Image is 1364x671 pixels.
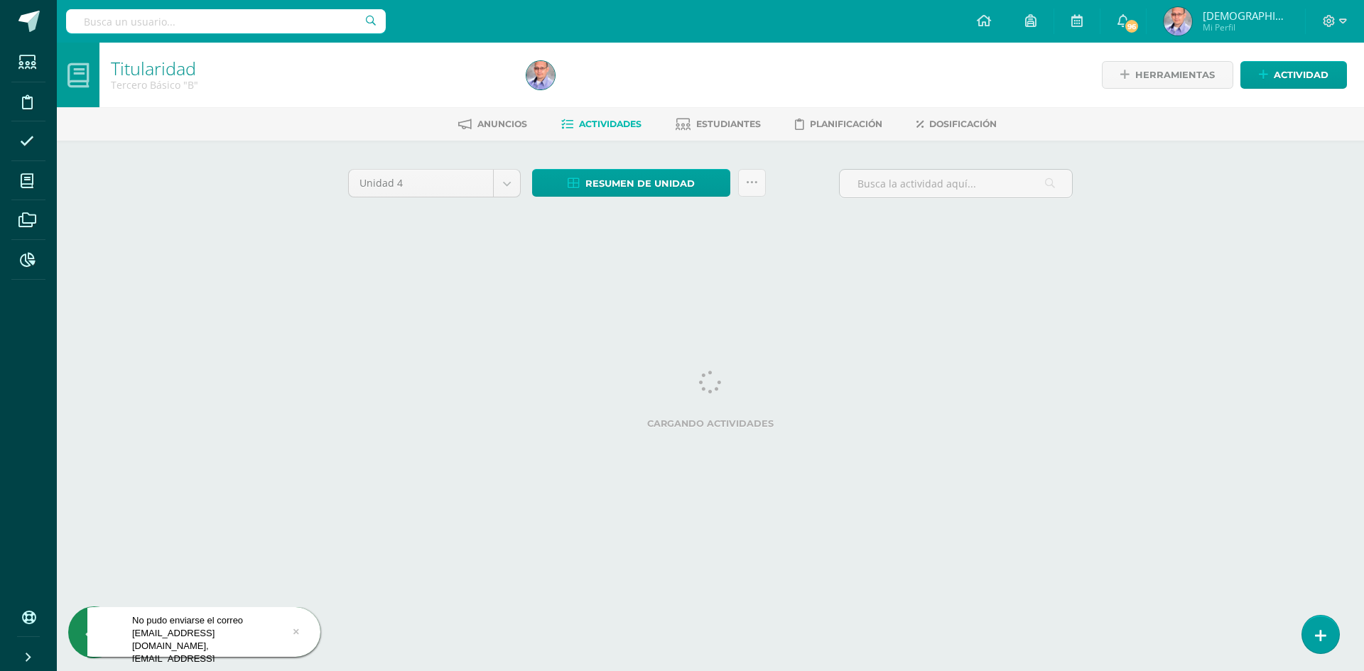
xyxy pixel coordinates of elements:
div: No pudo enviarse el correo [EMAIL_ADDRESS][DOMAIN_NAME],[EMAIL_ADDRESS][DOMAIN_NAME] [68,614,320,664]
span: Actividad [1274,62,1328,88]
span: Planificación [810,119,882,129]
span: Unidad 4 [359,170,482,197]
input: Busca la actividad aquí... [840,170,1072,197]
h1: Titularidad [111,58,509,78]
span: [DEMOGRAPHIC_DATA] [1203,9,1288,23]
span: Estudiantes [696,119,761,129]
span: 96 [1123,18,1139,34]
a: Actividades [561,113,642,136]
span: Actividades [579,119,642,129]
a: Estudiantes [676,113,761,136]
span: Anuncios [477,119,527,129]
span: Dosificación [929,119,997,129]
input: Busca un usuario... [66,9,386,33]
span: Herramientas [1135,62,1215,88]
a: Unidad 4 [349,170,520,197]
a: Actividad [1240,61,1347,89]
a: Titularidad [111,56,196,80]
a: Herramientas [1102,61,1233,89]
img: 6631882797e12c53e037b4c09ade73fd.png [1164,7,1192,36]
div: Tercero Básico 'B' [111,78,509,92]
a: Anuncios [458,113,527,136]
img: 6631882797e12c53e037b4c09ade73fd.png [526,61,555,89]
label: Cargando actividades [348,418,1073,429]
span: Resumen de unidad [585,170,695,197]
a: Resumen de unidad [532,169,730,197]
a: Dosificación [916,113,997,136]
a: Planificación [795,113,882,136]
span: Mi Perfil [1203,21,1288,33]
